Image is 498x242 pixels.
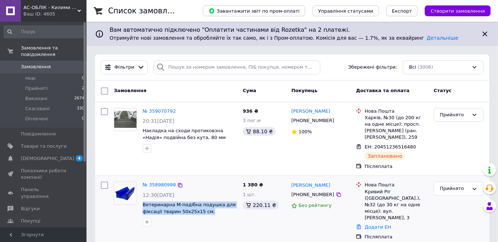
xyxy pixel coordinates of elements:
[74,95,84,102] span: 2674
[365,163,428,170] div: Післяплата
[21,155,74,162] span: [DEMOGRAPHIC_DATA]
[243,192,256,197] span: 1 шт.
[243,127,276,136] div: 88.10 ₴
[108,7,181,15] h1: Список замовлень
[21,131,56,137] span: Повідомлення
[23,11,86,17] div: Ваш ID: 4605
[431,8,485,14] span: Створити замовлення
[114,108,137,131] a: Фото товару
[365,114,428,141] div: Харків, №30 (до 200 кг на одне місце): просп.[PERSON_NAME] (ран. [PERSON_NAME]), 259
[392,8,412,14] span: Експорт
[365,152,405,160] div: Заплановано
[110,35,458,41] span: Отримуйте нові замовлення та обробляйте їх так само, як і з Пром-оплатою. Комісія для вас — 1.7%,...
[21,64,51,70] span: Замовлення
[243,201,279,209] div: 220.11 ₴
[386,5,418,16] button: Експорт
[243,88,256,93] span: Cума
[418,64,433,70] span: (3006)
[348,64,397,71] span: Збережені фільтри:
[243,108,258,114] span: 936 ₴
[21,218,40,224] span: Покупці
[115,64,134,71] span: Фільтри
[4,25,85,38] input: Пошук
[356,88,409,93] span: Доставка та оплата
[318,8,373,14] span: Управління статусами
[143,118,174,124] span: 20:31[DATE]
[143,128,226,140] a: Накладка на сходи протиковзна «Надія» подвійна без кута, 80 мм
[76,155,83,161] span: 4
[440,111,469,119] div: Прийнято
[292,88,318,93] span: Покупець
[25,85,48,92] span: Прийняті
[82,116,84,122] span: 0
[243,182,263,187] span: 1 380 ₴
[110,26,475,34] span: Вам автоматично підключено "Оплатити частинами від Rozetka" на 2 платежі.
[440,185,469,193] div: Прийнято
[143,182,176,187] a: № 358980998
[365,108,428,114] div: Нова Пошта
[114,187,137,200] img: Фото товару
[299,129,312,134] span: 100%
[365,182,428,188] div: Нова Пошта
[427,35,458,41] a: Детальніше
[299,203,332,208] span: Без рейтингу
[290,116,336,125] div: [PHONE_NUMBER]
[25,116,48,122] span: Оплачені
[77,105,84,112] span: 330
[434,88,452,93] span: Статус
[21,206,40,212] span: Відгуки
[21,45,86,58] span: Замовлення та повідомлення
[25,75,36,82] span: Нові
[418,8,491,13] a: Створити замовлення
[365,234,428,240] div: Післяплата
[292,182,330,189] a: [PERSON_NAME]
[21,168,67,181] span: Показники роботи компанії
[312,5,379,16] button: Управління статусами
[114,111,137,128] img: Фото товару
[425,5,491,16] button: Створити замовлення
[292,108,330,115] a: [PERSON_NAME]
[209,8,299,14] span: Завантажити звіт по пром-оплаті
[143,108,176,114] a: № 359070792
[114,182,137,205] a: Фото товару
[82,75,84,82] span: 0
[290,190,336,199] div: [PHONE_NUMBER]
[154,60,320,74] input: Пошук за номером замовлення, ПІБ покупця, номером телефону, Email, номером накладної
[25,95,48,102] span: Виконані
[409,64,416,71] span: Всі
[143,202,236,214] a: Ветеринарна М-подібна подушка для фіксації тварин 50х25х15 см.
[21,143,67,150] span: Товари та послуги
[21,186,67,199] span: Панель управління
[243,118,261,123] span: 3 пог.м
[82,85,84,92] span: 2
[25,105,50,112] span: Скасовані
[143,192,174,198] span: 12:30[DATE]
[203,5,305,16] button: Завантажити звіт по пром-оплаті
[114,88,146,93] span: Замовлення
[365,144,416,150] span: ЕН: 20451236516480
[365,189,428,221] div: Кривий Ріг ([GEOGRAPHIC_DATA].), №32 (до 30 кг на одне місце): вул. [PERSON_NAME], 3
[365,224,391,230] a: Додати ЕН
[23,4,77,11] span: АС-ОБЛІК - Килими з логотипом, вологопоглинаючі килимки, брудозахисні системи, протиковзні системи.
